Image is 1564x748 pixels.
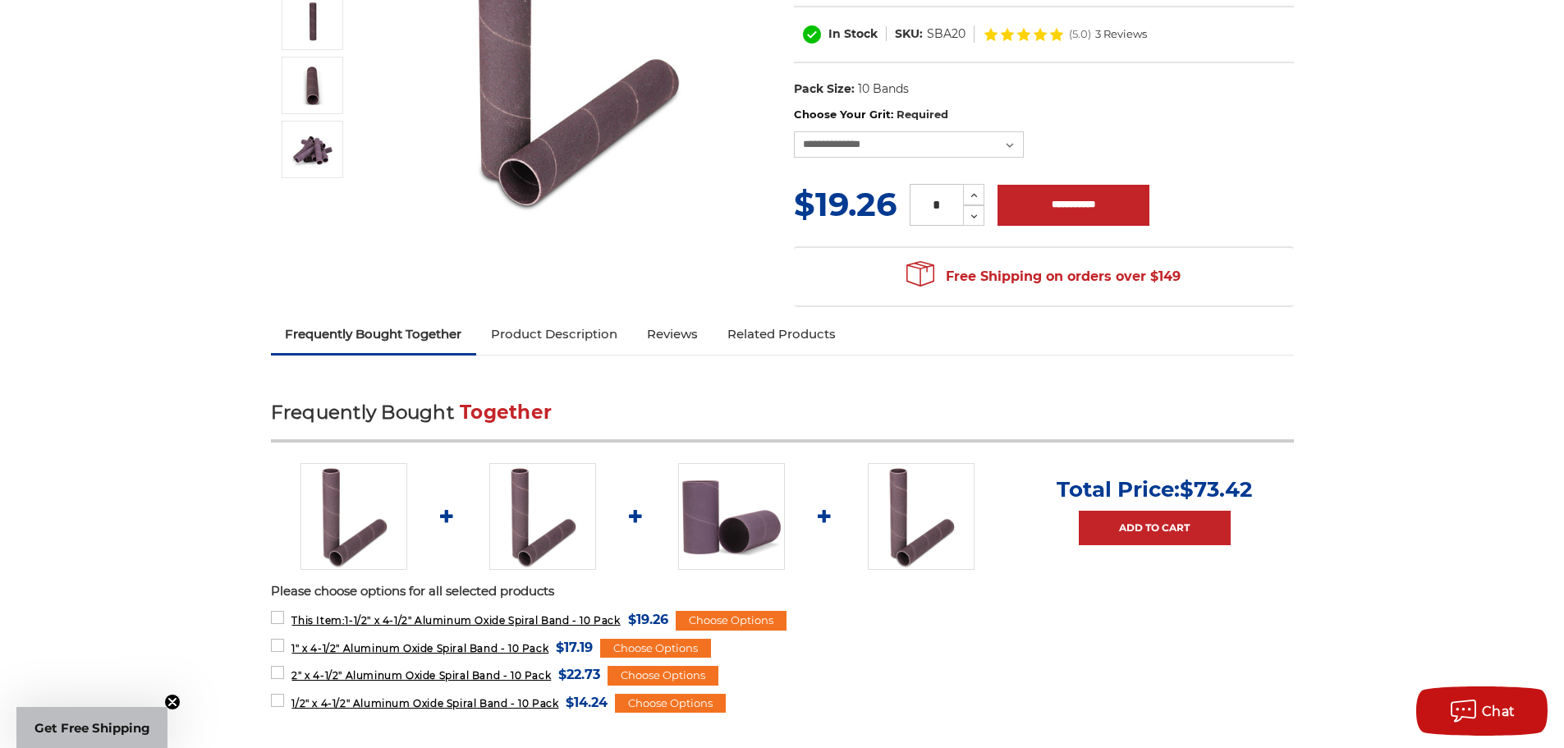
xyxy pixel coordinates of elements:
[291,614,620,626] span: 1-1/2" x 4-1/2" Aluminum Oxide Spiral Band - 10 Pack
[897,108,948,121] small: Required
[476,316,632,352] a: Product Description
[292,1,333,42] img: 1-1/2" x 4-1/2" Spiral Bands AOX
[858,80,909,98] dd: 10 Bands
[271,401,454,424] span: Frequently Bought
[794,80,855,98] dt: Pack Size:
[615,694,726,714] div: Choose Options
[608,666,718,686] div: Choose Options
[1095,29,1147,39] span: 3 Reviews
[460,401,552,424] span: Together
[1416,686,1548,736] button: Chat
[676,611,787,631] div: Choose Options
[1069,29,1091,39] span: (5.0)
[566,691,608,714] span: $14.24
[794,107,1294,123] label: Choose Your Grit:
[16,707,167,748] div: Get Free ShippingClose teaser
[1482,704,1516,719] span: Chat
[1180,476,1252,502] span: $73.42
[164,694,181,710] button: Close teaser
[291,642,548,654] span: 1" x 4-1/2" Aluminum Oxide Spiral Band - 10 Pack
[34,720,150,736] span: Get Free Shipping
[632,316,713,352] a: Reviews
[271,582,1294,601] p: Please choose options for all selected products
[906,260,1181,293] span: Free Shipping on orders over $149
[291,697,558,709] span: 1/2" x 4-1/2" Aluminum Oxide Spiral Band - 10 Pack
[794,184,897,224] span: $19.26
[927,25,965,43] dd: SBA20
[558,663,600,686] span: $22.73
[895,25,923,43] dt: SKU:
[556,636,593,659] span: $17.19
[292,129,333,170] img: 1-1/2" x 4-1/2" AOX Spiral Bands
[628,608,668,631] span: $19.26
[713,316,851,352] a: Related Products
[1079,511,1231,545] a: Add to Cart
[828,26,878,41] span: In Stock
[291,669,551,681] span: 2" x 4-1/2" Aluminum Oxide Spiral Band - 10 Pack
[291,614,345,626] strong: This Item:
[600,639,711,659] div: Choose Options
[271,316,477,352] a: Frequently Bought Together
[300,463,407,570] img: 1-1/2" x 4-1/2" Spiral Bands Aluminum Oxide
[1057,476,1252,502] p: Total Price:
[292,65,333,106] img: 1-1/2" x 4-1/2" Aluminum Oxide Spiral Bands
